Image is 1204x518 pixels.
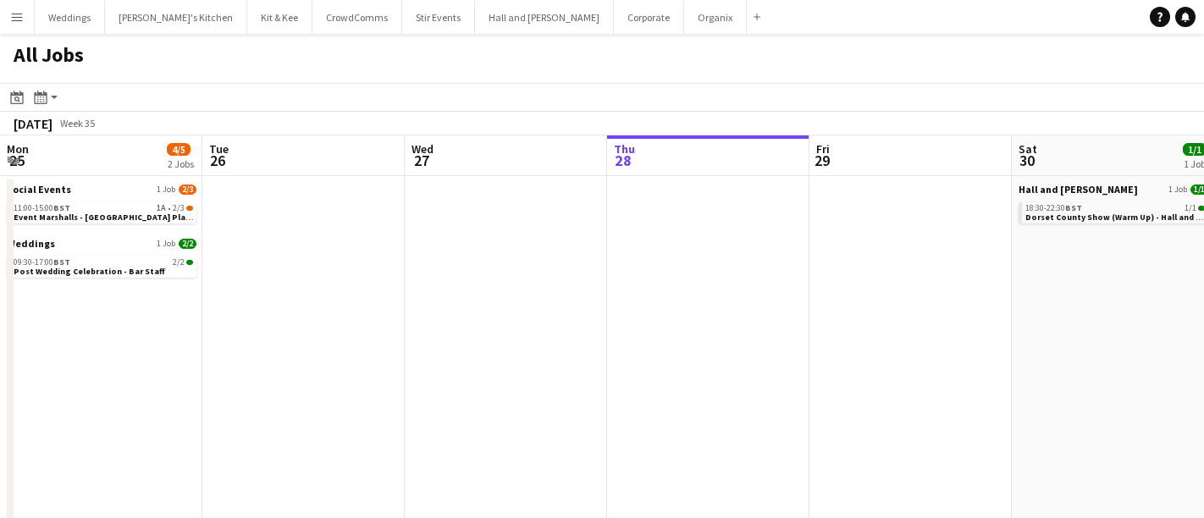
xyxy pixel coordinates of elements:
[167,143,191,156] span: 4/5
[14,266,165,277] span: Post Wedding Celebration - Bar Staff
[1016,151,1037,170] span: 30
[1025,204,1082,212] span: 18:30-22:30
[157,239,175,249] span: 1 Job
[7,141,29,157] span: Mon
[209,141,229,157] span: Tue
[7,237,196,250] a: Weddings1 Job2/2
[186,206,193,211] span: 2/3
[14,204,70,212] span: 11:00-15:00
[14,204,193,212] div: •
[684,1,747,34] button: Organix
[411,141,434,157] span: Wed
[173,258,185,267] span: 2/2
[179,185,196,195] span: 2/3
[173,204,185,212] span: 2/3
[7,183,71,196] span: Social Events
[7,183,196,237] div: Social Events1 Job2/311:00-15:00BST1A•2/3Event Marshalls - [GEOGRAPHIC_DATA] Plane Pull
[14,212,213,223] span: Event Marshalls - Dorset Plane Pull
[402,1,475,34] button: Stir Events
[186,260,193,265] span: 2/2
[7,183,196,196] a: Social Events1 Job2/3
[614,1,684,34] button: Corporate
[1019,141,1037,157] span: Sat
[7,237,196,281] div: Weddings1 Job2/209:30-17:00BST2/2Post Wedding Celebration - Bar Staff
[14,202,193,222] a: 11:00-15:00BST1A•2/3Event Marshalls - [GEOGRAPHIC_DATA] Plane Pull
[814,151,830,170] span: 29
[7,237,55,250] span: Weddings
[56,117,98,129] span: Week 35
[614,141,635,157] span: Thu
[816,141,830,157] span: Fri
[35,1,105,34] button: Weddings
[247,1,312,34] button: Kit & Kee
[312,1,402,34] button: CrowdComms
[53,256,70,267] span: BST
[1019,183,1138,196] span: Hall and Woodhouse
[157,185,175,195] span: 1 Job
[105,1,247,34] button: [PERSON_NAME]'s Kitchen
[1185,204,1196,212] span: 1/1
[53,202,70,213] span: BST
[14,258,70,267] span: 09:30-17:00
[475,1,614,34] button: Hall and [PERSON_NAME]
[14,256,193,276] a: 09:30-17:00BST2/2Post Wedding Celebration - Bar Staff
[157,204,166,212] span: 1A
[409,151,434,170] span: 27
[168,157,194,170] div: 2 Jobs
[1168,185,1187,195] span: 1 Job
[179,239,196,249] span: 2/2
[1065,202,1082,213] span: BST
[611,151,635,170] span: 28
[14,115,52,132] div: [DATE]
[4,151,29,170] span: 25
[207,151,229,170] span: 26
